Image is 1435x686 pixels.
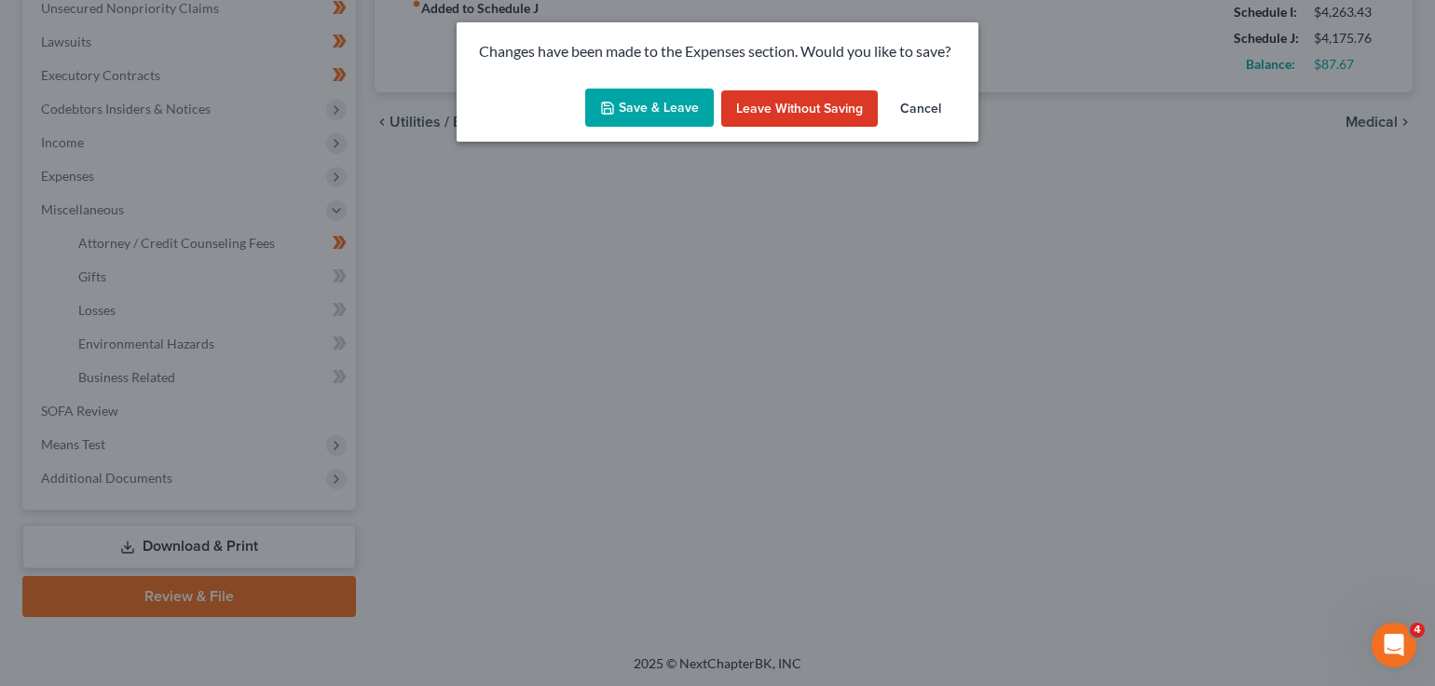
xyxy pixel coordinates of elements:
[885,90,956,128] button: Cancel
[721,90,878,128] button: Leave without Saving
[479,41,956,62] p: Changes have been made to the Expenses section. Would you like to save?
[1372,623,1416,667] iframe: Intercom live chat
[585,89,714,128] button: Save & Leave
[1410,623,1425,638] span: 4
